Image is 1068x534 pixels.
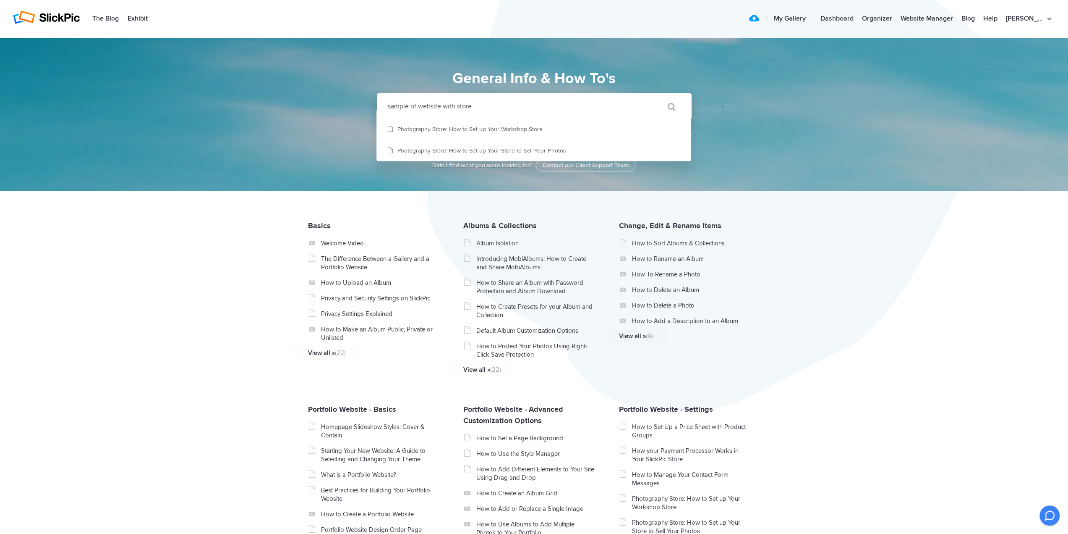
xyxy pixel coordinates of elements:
a: Portfolio Website Design Order Page [321,526,439,534]
a: How to Create Presets for your Album and Collection [476,303,595,319]
a: View all »(9) [619,332,738,340]
a: How To Rename a Photo [632,270,751,279]
a: How to Protect Your Photos Using Right-Click Save Protection [476,342,595,359]
a: Privacy Settings Explained [321,310,439,318]
input:  [650,97,685,117]
a: Contact our Client Support Team [535,159,636,172]
a: How to Add Different Elements to Your Site Using Drag and Drop [476,465,595,482]
a: How to Manage Your Contact Form Messages [632,471,751,487]
a: Albums & Collections [463,221,537,230]
h1: General Info & How To's [339,67,729,90]
a: How to Make an Album Public, Private or Unlisted [321,325,439,342]
a: How to Create a Portfolio Website [321,510,439,518]
a: Starting Your New Website: A Guide to Selecting and Changing Your Theme [321,447,439,463]
a: Photography Store: How to Set up Your Workshop Store [376,119,691,140]
a: View all »(22) [463,366,582,374]
a: How to Delete an Album [632,286,751,294]
a: How to Add a Description to an Album [632,317,751,325]
a: Album Isolation [476,239,595,247]
a: How your Payment Processor Works in Your SlickPic Store [632,447,751,463]
a: How to Set a Page Background [476,434,595,442]
a: How to Share an Album with Password Protection and Album Download [476,279,595,295]
a: Basics [308,221,330,230]
a: Portfolio Website - Settings [619,405,713,414]
a: How to Upload an Album [321,279,439,287]
a: How to Rename an Album [632,255,751,263]
a: View all »(22) [308,349,426,357]
a: What is a Portfolio Website? [321,471,439,479]
a: How to Set Up a Price Sheet with Product Groups [632,423,751,439]
a: How to Delete a Photo [632,301,751,310]
a: How to Sort Albums & Collections [632,239,751,247]
a: Portfolio Website - Basics [308,405,396,414]
a: How to Create an Album Grid [476,489,595,497]
a: How to Use the Style Manager [476,450,595,458]
p: Didn't find what you were looking for? [400,161,668,170]
a: Homepage Slideshow Styles: Cover & Contain [321,423,439,439]
a: The Difference Between a Gallery and a Portfolio Website [321,255,439,271]
a: Photography Store: How to Set up Your Workshop Store [632,495,751,511]
a: Change, Edit & Rename Items [619,221,721,230]
a: Best Practices for Building Your Portfolio Website [321,486,439,503]
a: Default Album Customization Options [476,326,595,335]
a: Portfolio Website - Advanced Customization Options [463,405,563,425]
a: Introducing MobiAlbums: How to Create and Share MobiAlbums [476,255,595,271]
a: Privacy and Security Settings on SlickPic [321,294,439,303]
a: Photography Store: How to Set up Your Store to Sell Your Photos [376,140,691,161]
a: How to Add or Replace a Single Image [476,505,595,513]
a: Welcome Video [321,239,439,247]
